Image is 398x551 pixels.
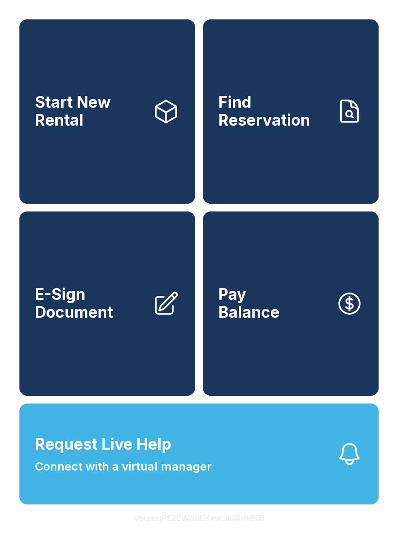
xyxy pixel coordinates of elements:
a: Find Reservation [203,19,379,204]
span: E-Sign Document [35,286,145,321]
button: Request Live HelpConnect with a virtual manager [19,404,379,504]
button: VersionPE2CWShLHxwLdo7nhiB05 [126,504,272,532]
a: E-Sign Document [19,211,195,396]
span: Start New Rental [35,94,145,129]
span: Pay Balance [218,286,280,321]
span: Request Live Help [35,433,171,456]
span: Find Reservation [218,94,328,129]
a: Start New Rental [19,19,195,204]
a: PayBalance [203,211,379,396]
span: Connect with a virtual manager [35,458,212,475]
